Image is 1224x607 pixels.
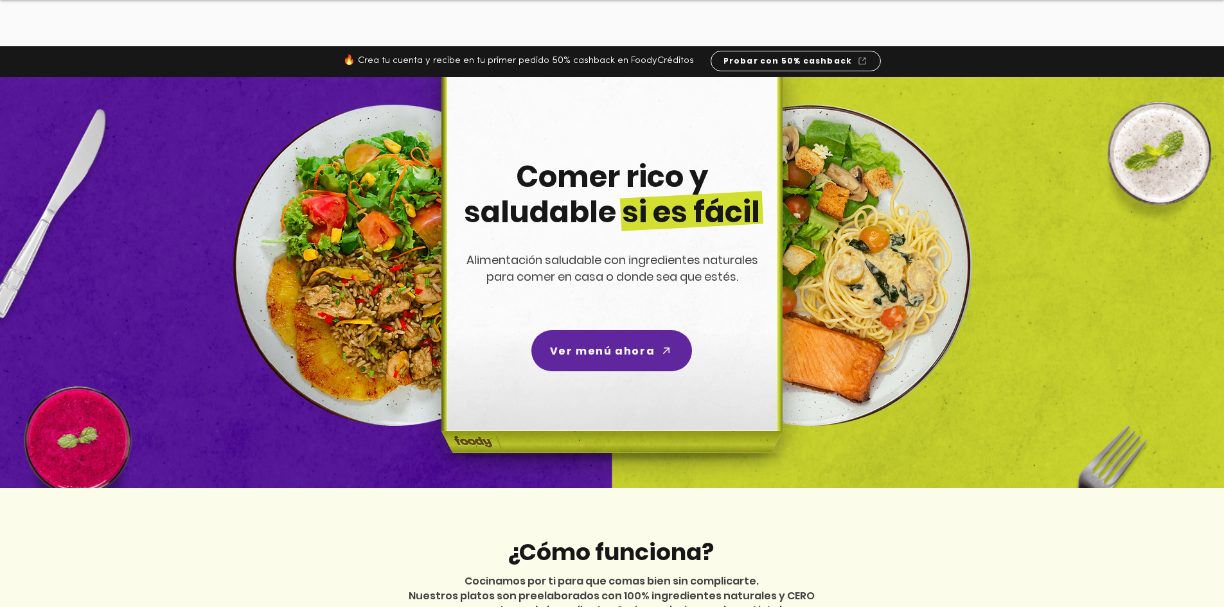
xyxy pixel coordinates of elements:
[465,574,759,588] span: Cocinamos por ti para que comas bien sin complicarte.
[723,55,853,67] span: Probar con 50% cashback
[464,156,760,233] span: Comer rico y saludable si es fácil
[466,252,758,285] span: Alimentación saludable con ingredientes naturales para comer en casa o donde sea que estés.
[233,105,554,426] img: left-dish-compress.png
[531,330,692,371] a: Ver menú ahora
[550,343,655,359] span: Ver menú ahora
[711,51,881,71] a: Probar con 50% cashback
[1149,532,1211,594] iframe: Messagebird Livechat Widget
[405,77,814,488] img: headline-center-compress.png
[343,56,694,66] span: 🔥 Crea tu cuenta y recibe en tu primer pedido 50% cashback en FoodyCréditos
[507,536,714,568] span: ¿Cómo funciona?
